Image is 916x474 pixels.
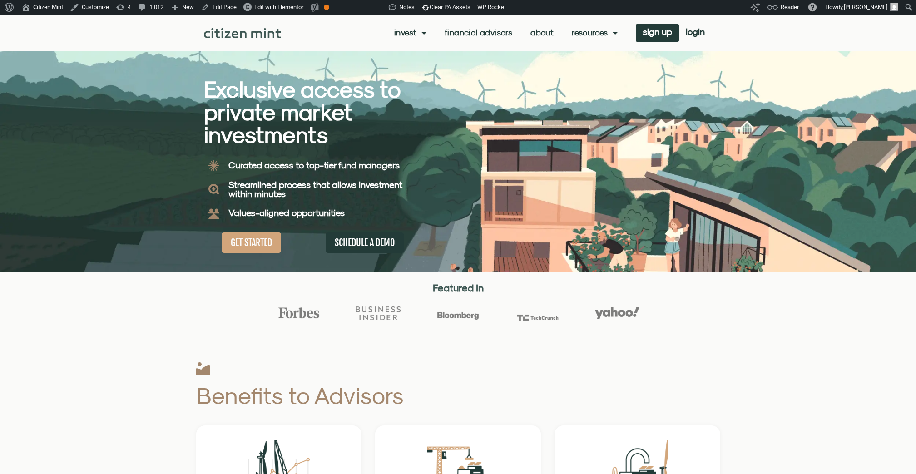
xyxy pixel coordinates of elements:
[445,28,512,37] a: Financial Advisors
[228,160,400,170] b: Curated access to top-tier fund managers
[204,78,426,146] h2: Exclusive access to private market investments
[222,232,281,253] a: GET STARTED
[231,237,272,248] span: GET STARTED
[337,2,358,16] img: Views over 48 hours. Click for more Jetpack Stats.
[326,232,404,253] a: SCHEDULE A DEMO
[643,29,672,35] span: sign up
[394,28,426,37] a: Invest
[433,282,484,294] strong: Featured In
[204,28,282,38] img: Citizen Mint
[335,237,395,248] span: SCHEDULE A DEMO
[572,28,618,37] a: Resources
[254,4,303,10] span: Edit with Elementor
[394,28,618,37] nav: Menu
[636,24,679,42] a: sign up
[228,179,402,199] b: Streamlined process that allows investment within minutes
[277,307,321,319] img: Forbes Logo
[228,207,345,218] b: Values-aligned opportunities
[324,5,329,10] div: OK
[686,29,705,35] span: login
[196,384,539,407] h2: Benefits to Advisors
[530,28,554,37] a: About
[679,24,712,42] a: login
[844,4,887,10] span: [PERSON_NAME]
